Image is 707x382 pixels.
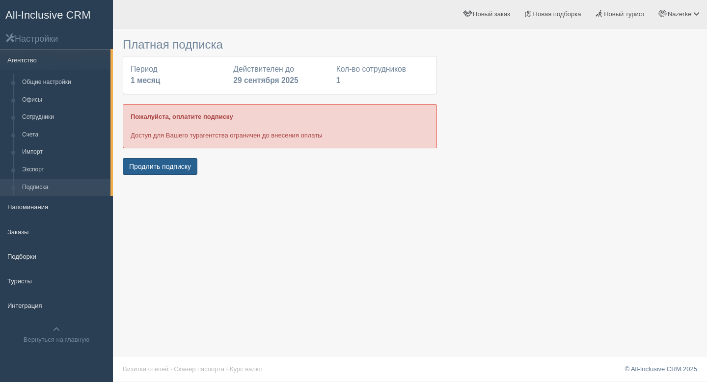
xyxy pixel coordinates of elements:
div: Действителен до [228,64,331,86]
b: Пожалуйста, оплатите подписку [131,113,233,120]
span: · [226,365,228,373]
span: Новый заказ [473,10,510,18]
div: Кол-во сотрудников [331,64,434,86]
a: Счета [18,126,110,144]
a: Сотрудники [18,109,110,126]
a: Подписка [18,179,110,196]
h3: Платная подписка [123,38,437,51]
a: Визитки отелей [123,365,168,373]
span: Новый турист [604,10,645,18]
a: © All-Inclusive CRM 2025 [625,365,697,373]
a: All-Inclusive CRM [0,0,112,27]
span: Новая подборка [533,10,581,18]
span: · [170,365,172,373]
a: Общие настройки [18,74,110,91]
a: Курс валют [230,365,263,373]
span: Nazerke [668,10,691,18]
b: 1 [336,76,341,84]
button: Продлить подписку [123,158,197,175]
span: All-Inclusive CRM [5,9,91,21]
b: 1 месяц [131,76,160,84]
a: Экспорт [18,161,110,179]
div: Доступ для Вашего турагентства ограничен до внесения оплаты [123,104,437,148]
div: Период [126,64,228,86]
a: Импорт [18,143,110,161]
a: Сканер паспорта [174,365,224,373]
b: 29 сентября 2025 [233,76,298,84]
a: Офисы [18,91,110,109]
